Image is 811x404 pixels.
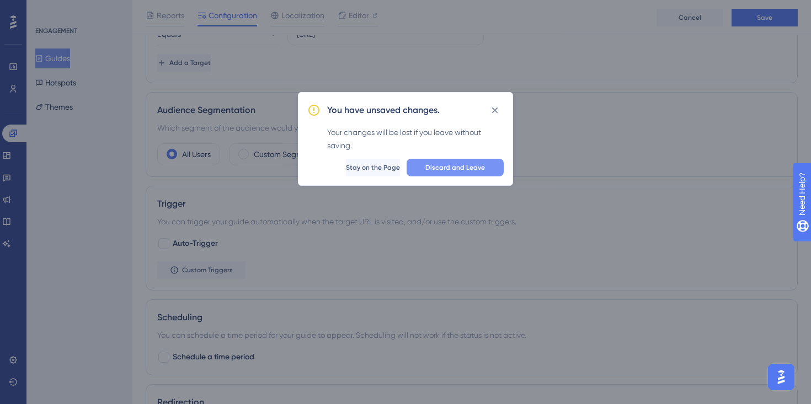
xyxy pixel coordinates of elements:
[327,104,440,117] h2: You have unsaved changes.
[425,163,485,172] span: Discard and Leave
[26,3,69,16] span: Need Help?
[346,163,400,172] span: Stay on the Page
[327,126,504,152] div: Your changes will be lost if you leave without saving.
[765,360,798,394] iframe: UserGuiding AI Assistant Launcher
